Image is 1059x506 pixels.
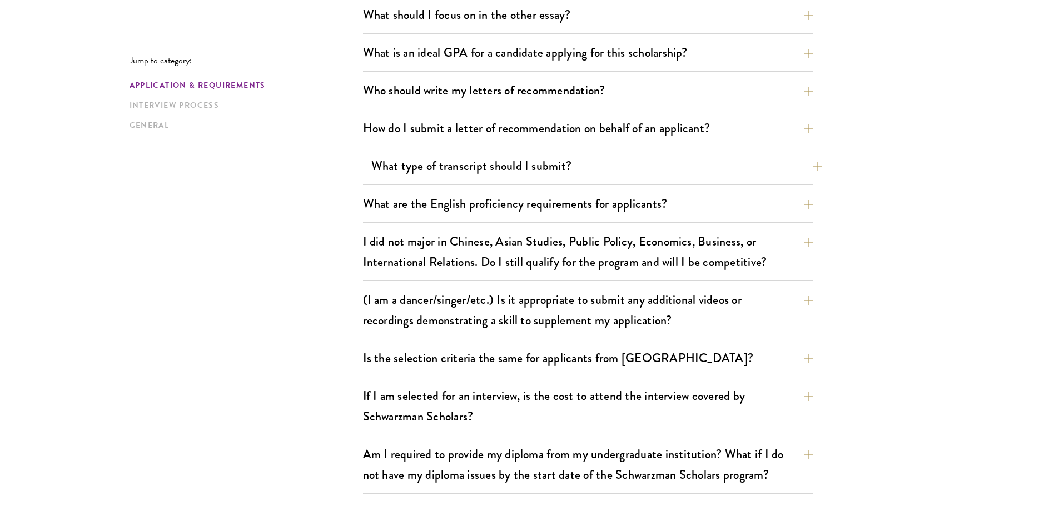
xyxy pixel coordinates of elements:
a: General [130,119,356,131]
button: If I am selected for an interview, is the cost to attend the interview covered by Schwarzman Scho... [363,383,813,429]
button: (I am a dancer/singer/etc.) Is it appropriate to submit any additional videos or recordings demon... [363,287,813,333]
button: Am I required to provide my diploma from my undergraduate institution? What if I do not have my d... [363,442,813,487]
button: What are the English proficiency requirements for applicants? [363,191,813,216]
a: Application & Requirements [130,79,356,91]
button: I did not major in Chinese, Asian Studies, Public Policy, Economics, Business, or International R... [363,229,813,274]
button: Who should write my letters of recommendation? [363,78,813,103]
button: How do I submit a letter of recommendation on behalf of an applicant? [363,116,813,141]
a: Interview Process [130,99,356,111]
button: What is an ideal GPA for a candidate applying for this scholarship? [363,40,813,65]
button: What should I focus on in the other essay? [363,2,813,27]
button: Is the selection criteria the same for applicants from [GEOGRAPHIC_DATA]? [363,345,813,370]
button: What type of transcript should I submit? [371,153,822,178]
p: Jump to category: [130,56,363,66]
